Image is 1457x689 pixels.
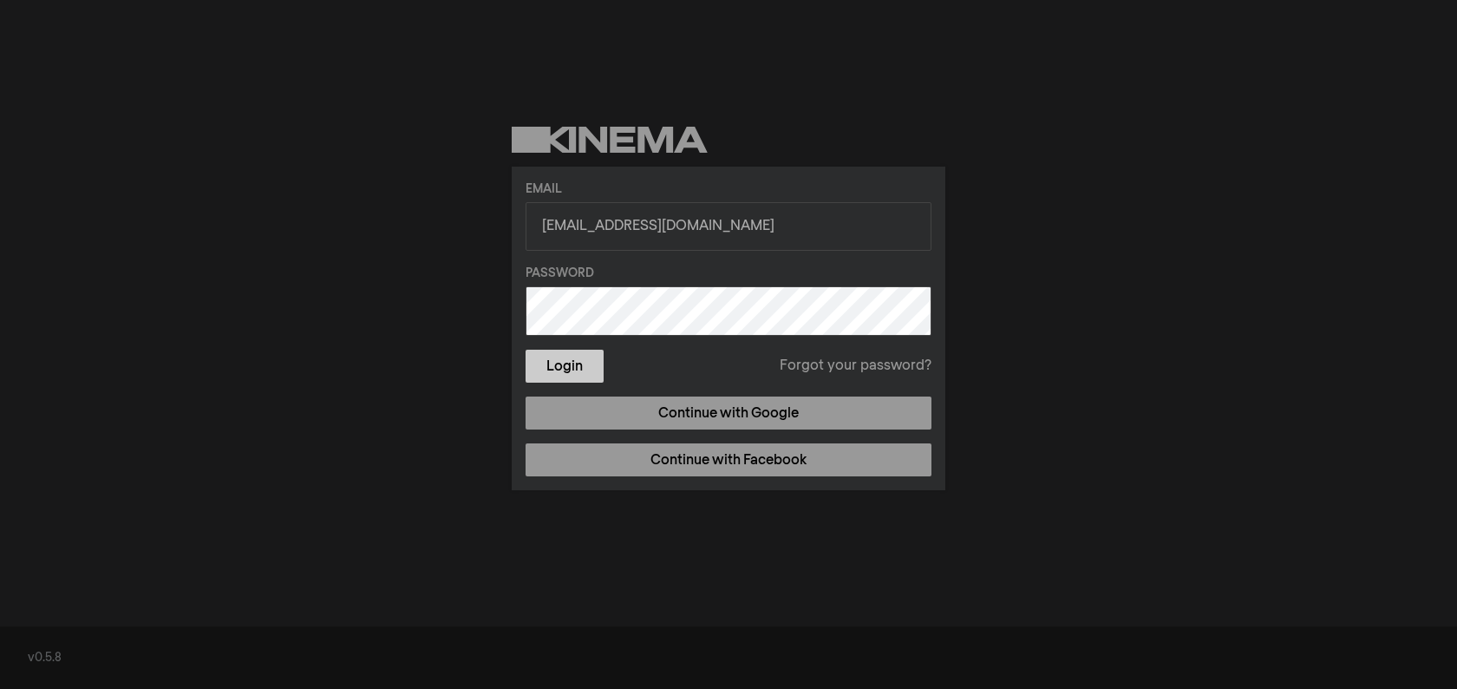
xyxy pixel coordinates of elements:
[28,649,1429,667] div: v0.5.8
[526,397,931,430] a: Continue with Google
[780,356,931,377] a: Forgot your password?
[526,265,931,283] label: Password
[526,443,931,476] a: Continue with Facebook
[526,350,604,383] button: Login
[526,180,931,199] label: Email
